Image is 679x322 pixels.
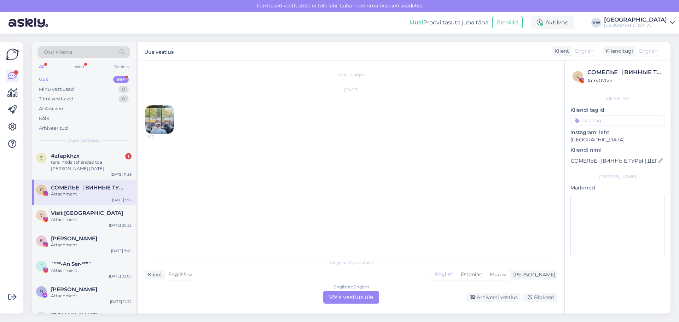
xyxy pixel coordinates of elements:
span: N [40,289,43,294]
div: 0 [118,86,129,93]
span: Katri Kägo [51,235,97,242]
span: z [40,155,43,160]
span: Otsi kliente [44,48,72,56]
span: Visit Pärnu [51,210,123,216]
div: Klienditugi [603,47,633,55]
div: [DATE] 9:17 [112,197,132,203]
input: Lisa nimi [571,157,657,165]
div: Minu vestlused [39,86,74,93]
p: Märkmed [570,184,665,192]
div: Attachment [51,242,132,248]
span: Päevapraad.ee [51,312,98,318]
div: [GEOGRAPHIC_DATA] [604,17,667,23]
span: СОМЕЛЬЕ⎹ ВИННЫЕ ТУРЫ | ДЕГУСТАЦИИ В ТАЛЛИННЕ [51,185,124,191]
div: English to English [333,284,369,290]
span: English [575,47,593,55]
div: Proovi tasuta juba täna: [410,18,489,27]
div: 1 [125,153,132,159]
div: Arhiveeritud [39,125,68,132]
div: Socials [113,62,130,71]
div: [DATE] 22:05 [109,274,132,279]
span: #zfapkhzx [51,153,80,159]
span: Muu [490,271,501,277]
span: С [40,187,43,192]
img: Askly Logo [6,48,19,61]
div: 99+ [113,76,129,83]
input: Lisa tag [570,115,665,126]
div: [GEOGRAPHIC_DATA] [604,23,667,28]
div: Attachment [51,293,132,299]
div: Arhiveeri vestlus [466,293,521,302]
span: 9:17 [147,134,174,139]
div: 0 [118,95,129,103]
div: Valige keel ja vastake [145,259,557,266]
span: Nele Grandberg [51,286,97,293]
span: ˜”*°•An Ser•°*”˜ [51,261,92,267]
button: Emailid [492,16,523,29]
div: Vestlus algas [145,72,557,78]
div: VW [591,18,601,28]
span: Uued vestlused [68,137,100,144]
div: Estonian [457,269,486,280]
div: Klient [552,47,569,55]
div: Attachment [51,191,132,197]
div: Attachment [51,216,132,223]
div: AI Assistent [39,105,65,112]
label: Uus vestlus [144,46,174,56]
a: [GEOGRAPHIC_DATA][GEOGRAPHIC_DATA] [604,17,675,28]
div: Tiimi vestlused [39,95,74,103]
div: Klient [145,271,162,279]
div: [DATE] [145,87,557,93]
div: [DATE] 12:22 [110,299,132,304]
div: [PERSON_NAME] [570,174,665,180]
div: Attachment [51,267,132,274]
div: # cry07fvv [587,77,663,84]
div: [DATE] 11:56 [111,172,132,177]
span: V [40,212,43,218]
div: Uus [39,76,48,83]
span: English [639,47,657,55]
div: Web [73,62,86,71]
p: Kliendi nimi [570,146,665,154]
div: Aktiivne [531,16,574,29]
div: tere, mida tähendab toa [PERSON_NAME] [DATE] [51,159,132,172]
div: СОМЕЛЬЕ⎹ ВИННЫЕ ТУРЫ | ДЕГУСТАЦИИ В [GEOGRAPHIC_DATA] [587,68,663,77]
p: [GEOGRAPHIC_DATA] [570,136,665,144]
div: All [37,62,46,71]
img: attachment [145,105,174,134]
span: K [40,238,43,243]
p: Instagrami leht [570,129,665,136]
div: Blokeeri [523,293,557,302]
p: Kliendi tag'id [570,106,665,114]
div: English [431,269,457,280]
span: ˜ [40,263,43,269]
span: English [168,271,187,279]
div: [PERSON_NAME] [510,271,555,279]
div: Kliendi info [570,96,665,102]
span: c [576,74,580,79]
div: Kõik [39,115,49,122]
div: [DATE] 20:52 [109,223,132,228]
b: Uus! [410,19,423,26]
div: [DATE] 9:42 [111,248,132,253]
div: Võta vestlus üle [323,291,379,304]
